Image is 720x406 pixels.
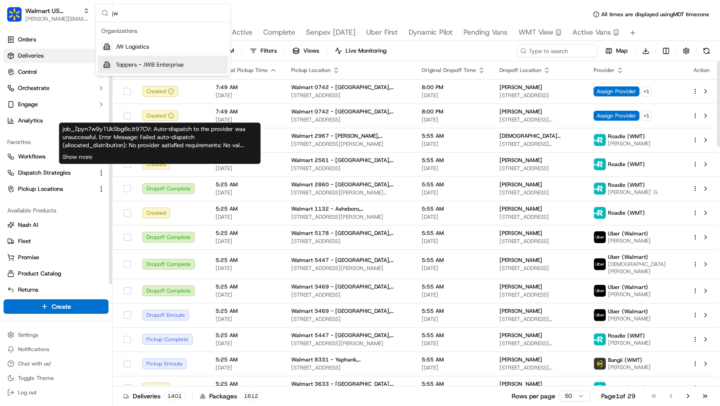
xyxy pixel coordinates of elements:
span: Walmart 3633 - [GEOGRAPHIC_DATA], [GEOGRAPHIC_DATA] [291,380,407,388]
button: Created [142,110,178,121]
span: [STREET_ADDRESS][PERSON_NAME] [499,340,579,347]
a: 💻API Documentation [72,197,148,213]
span: Roadie (WMT) [608,161,645,168]
span: [STREET_ADDRESS] [499,92,579,99]
span: Walmart 8331 - Yaphank, [GEOGRAPHIC_DATA] [291,356,407,363]
span: 5:25 AM [216,230,277,237]
img: unihopllc [9,131,23,145]
span: Orders [18,36,36,44]
button: Pickup Locations [4,182,108,196]
span: Provider [594,67,615,74]
span: Uber (Walmart) [608,253,648,261]
span: Roadie (WMT) [608,332,645,339]
a: Dispatch Strategies [7,169,94,177]
span: [STREET_ADDRESS] [499,265,579,272]
span: [STREET_ADDRESS] [499,213,579,221]
span: [STREET_ADDRESS] [499,238,579,245]
span: [PERSON_NAME] [499,283,542,290]
span: [DATE] [216,92,277,99]
span: [DATE] [216,189,277,196]
span: Log out [18,389,36,396]
div: Action [692,67,711,74]
span: Toggle Theme [18,374,54,382]
span: [STREET_ADDRESS][PERSON_NAME] [291,340,407,347]
button: Walmart US StoresWalmart US Stores[PERSON_NAME][EMAIL_ADDRESS][DOMAIN_NAME] [4,4,93,25]
span: Uber (Walmart) [608,230,648,237]
img: Walmart US Stores [7,7,22,22]
span: [STREET_ADDRESS] [291,316,407,323]
div: 💻 [76,202,83,209]
span: Roadie (WMT) [608,181,645,189]
span: [DATE] [216,165,277,172]
span: [PERSON_NAME] [608,140,651,147]
div: Available Products [4,203,108,218]
span: Analytics [18,117,43,125]
button: See all [139,115,164,126]
button: Control [4,65,108,79]
span: [DEMOGRAPHIC_DATA][PERSON_NAME] [608,261,678,275]
span: [STREET_ADDRESS] [291,165,407,172]
span: • [75,163,78,171]
span: [PERSON_NAME] [499,108,542,115]
span: 5:55 AM [422,132,485,140]
button: Notifications [4,343,108,356]
span: API Documentation [85,201,144,210]
span: [STREET_ADDRESS] [291,291,407,298]
span: [PERSON_NAME] [499,257,542,264]
span: Original Dropoff Time [422,67,476,74]
img: uber-new-logo.jpeg [594,258,606,270]
span: Dropoff Location [499,67,541,74]
span: Walmart 1132 - Asheboro, [GEOGRAPHIC_DATA] [291,205,407,212]
button: Map [601,45,632,57]
span: Pylon [90,223,109,230]
span: Active Vans [572,27,611,38]
span: Product Catalog [18,270,61,278]
span: Chat with us! [18,360,51,367]
span: [STREET_ADDRESS][PERSON_NAME] [291,140,407,148]
img: roadie-logo-v2.jpg [594,158,606,170]
span: [DATE] [80,163,98,171]
span: 8:00 PM [422,108,485,115]
p: Welcome 👋 [9,36,164,50]
button: +1 [641,111,652,121]
img: roadie-logo-v2.jpg [594,382,606,394]
span: Create [52,302,71,311]
span: [STREET_ADDRESS] [291,92,407,99]
span: Fleet [18,237,31,245]
div: 1401 [164,392,185,400]
span: [DATE] [422,364,485,371]
span: • [54,139,57,146]
div: job_Zpyn7w9yTUkSbg6cJt97CV: Auto-dispatch to the provider was unsuccessful. Error Message: Failed... [59,122,261,164]
span: Walmart 5178 - [GEOGRAPHIC_DATA], [GEOGRAPHIC_DATA] [291,230,407,237]
span: Dispatch Strategies [18,169,71,177]
span: [DATE] [59,139,77,146]
img: roadie-logo-v2.jpg [594,334,606,345]
span: 5:55 AM [422,205,485,212]
span: Roadie (WMT) [608,133,645,140]
span: 5:25 AM [216,257,277,264]
span: Notifications [18,346,49,353]
button: Dispatch Strategies [4,166,108,180]
span: [DATE] [422,340,485,347]
img: uber-new-logo.jpeg [594,231,606,243]
img: 1736555255976-a54dd68f-1ca7-489b-9aae-adbdc363a1c4 [9,86,25,102]
span: [PERSON_NAME] [608,339,651,347]
div: Start new chat [40,86,148,95]
button: Settings [4,329,108,341]
a: Returns [7,286,105,294]
span: [STREET_ADDRESS] [291,364,407,371]
img: Nash [9,9,27,27]
span: 7:49 AM [216,84,277,91]
span: [DATE] [216,265,277,272]
span: [PERSON_NAME] [499,181,542,188]
span: [STREET_ADDRESS][PERSON_NAME] [291,265,407,272]
span: [PERSON_NAME] [499,157,542,164]
span: Bungii (WMT) [608,356,642,364]
button: Promise [4,250,108,265]
span: [DATE] [422,116,485,123]
span: [DATE] [422,189,485,196]
span: [STREET_ADDRESS] [499,291,579,298]
button: Show more [63,153,92,161]
img: Charles Folsom [9,155,23,169]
